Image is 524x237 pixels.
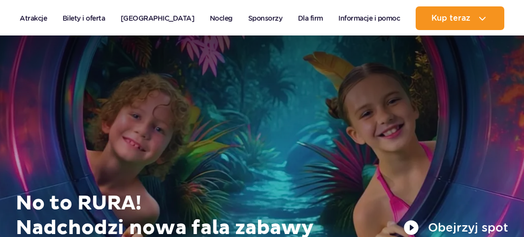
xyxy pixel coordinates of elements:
a: Sponsorzy [248,6,283,30]
a: Nocleg [210,6,232,30]
button: Kup teraz [416,6,504,30]
a: Bilety i oferta [63,6,105,30]
span: Kup teraz [431,14,470,23]
button: Obejrzyj spot [403,220,508,236]
a: [GEOGRAPHIC_DATA] [121,6,195,30]
a: Informacje i pomoc [338,6,400,30]
a: Dla firm [298,6,323,30]
a: Atrakcje [20,6,47,30]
